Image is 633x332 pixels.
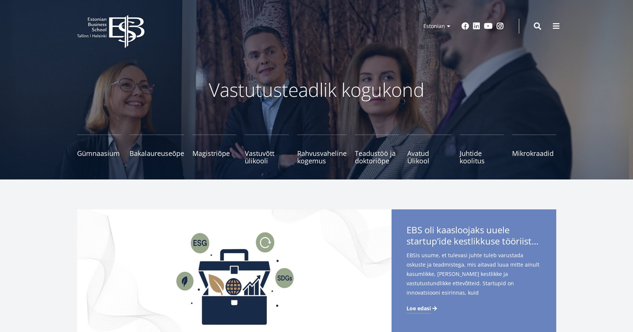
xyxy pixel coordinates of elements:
a: Gümnaasium [77,135,121,165]
a: Juhtide koolitus [460,135,504,165]
a: Linkedin [473,22,480,30]
a: Bakalaureuseõpe [130,135,184,165]
a: Facebook [462,22,469,30]
span: Gümnaasium [77,150,121,157]
a: Avatud Ülikool [407,135,451,165]
span: EBS oli kaasloojaks uuele [407,224,541,249]
span: Vastuvõtt ülikooli [245,150,289,165]
span: Teadustöö ja doktoriõpe [355,150,399,165]
span: Mikrokraadid [512,150,556,157]
a: Mikrokraadid [512,135,556,165]
a: Youtube [484,22,493,30]
a: Vastuvõtt ülikooli [245,135,289,165]
span: EBSis usume, et tulevasi juhte tuleb varustada oskuste ja teadmistega, mis aitavad luua mitte ain... [407,250,541,309]
span: Rahvusvaheline kogemus [297,150,347,165]
a: Magistriõpe [192,135,237,165]
span: startup’ide kestlikkuse tööriistakastile [407,236,541,247]
span: Juhtide koolitus [460,150,504,165]
span: Avatud Ülikool [407,150,451,165]
span: Loe edasi [407,305,431,312]
a: Rahvusvaheline kogemus [297,135,347,165]
a: Loe edasi [407,305,438,312]
a: Teadustöö ja doktoriõpe [355,135,399,165]
span: Bakalaureuseõpe [130,150,184,157]
p: Vastutusteadlik kogukond [118,79,515,101]
a: Instagram [496,22,504,30]
span: Magistriõpe [192,150,237,157]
